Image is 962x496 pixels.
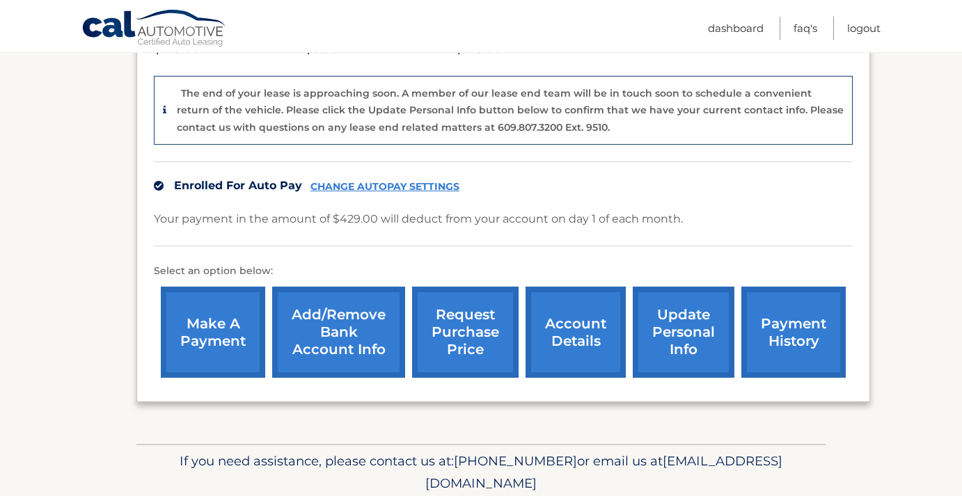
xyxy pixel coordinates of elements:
[154,263,853,280] p: Select an option below:
[633,287,734,378] a: update personal info
[412,287,519,378] a: request purchase price
[741,287,846,378] a: payment history
[145,450,817,495] p: If you need assistance, please contact us at: or email us at
[794,17,817,40] a: FAQ's
[154,209,683,229] p: Your payment in the amount of $429.00 will deduct from your account on day 1 of each month.
[425,453,782,491] span: [EMAIL_ADDRESS][DOMAIN_NAME]
[310,181,459,193] a: CHANGE AUTOPAY SETTINGS
[847,17,881,40] a: Logout
[81,9,228,49] a: Cal Automotive
[154,181,164,191] img: check.svg
[272,287,405,378] a: Add/Remove bank account info
[526,287,626,378] a: account details
[708,17,764,40] a: Dashboard
[177,87,844,134] p: The end of your lease is approaching soon. A member of our lease end team will be in touch soon t...
[161,287,265,378] a: make a payment
[454,453,577,469] span: [PHONE_NUMBER]
[174,179,302,192] span: Enrolled For Auto Pay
